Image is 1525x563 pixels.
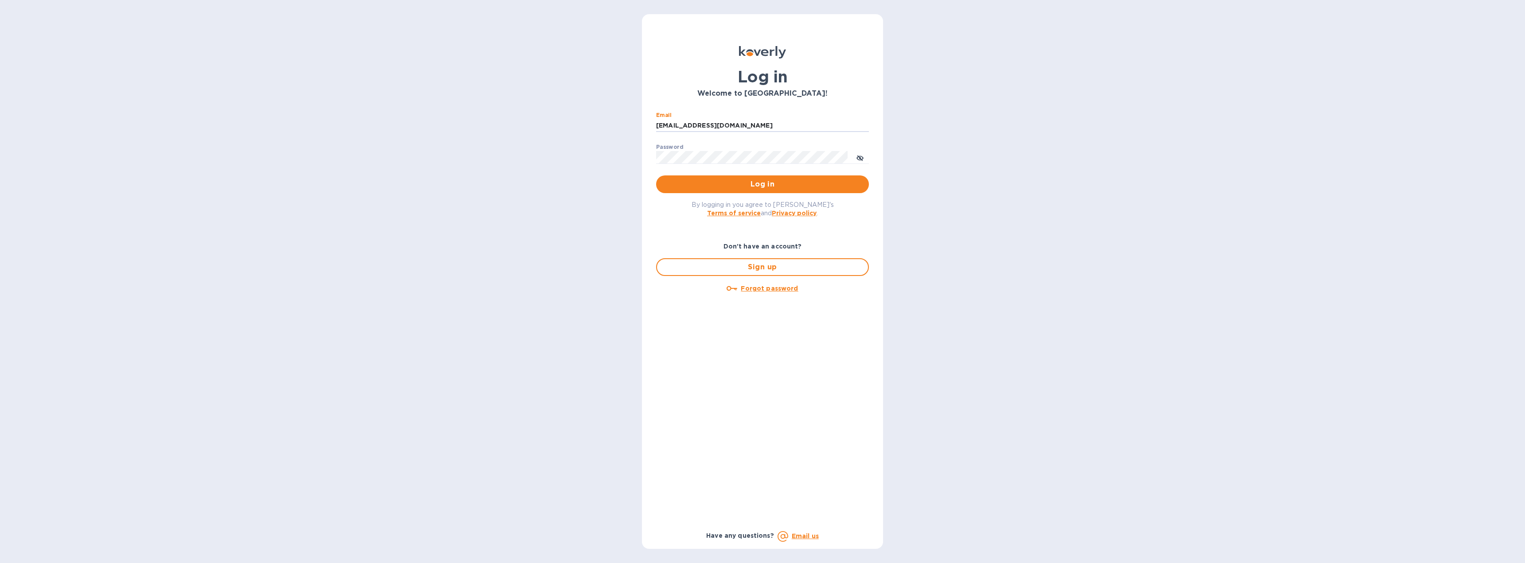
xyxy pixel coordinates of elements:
span: Sign up [664,262,861,272]
input: Enter email address [656,119,869,132]
a: Email us [792,532,819,540]
b: Have any questions? [706,532,774,539]
h3: Welcome to [GEOGRAPHIC_DATA]! [656,89,869,98]
button: toggle password visibility [851,148,869,166]
img: Koverly [739,46,786,58]
a: Terms of service [707,210,761,217]
label: Password [656,144,683,150]
b: Don't have an account? [723,243,802,250]
button: Sign up [656,258,869,276]
label: Email [656,113,672,118]
u: Forgot password [741,285,798,292]
span: By logging in you agree to [PERSON_NAME]'s and . [692,201,834,217]
a: Privacy policy [772,210,817,217]
span: Log in [663,179,862,190]
h1: Log in [656,67,869,86]
button: Log in [656,175,869,193]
